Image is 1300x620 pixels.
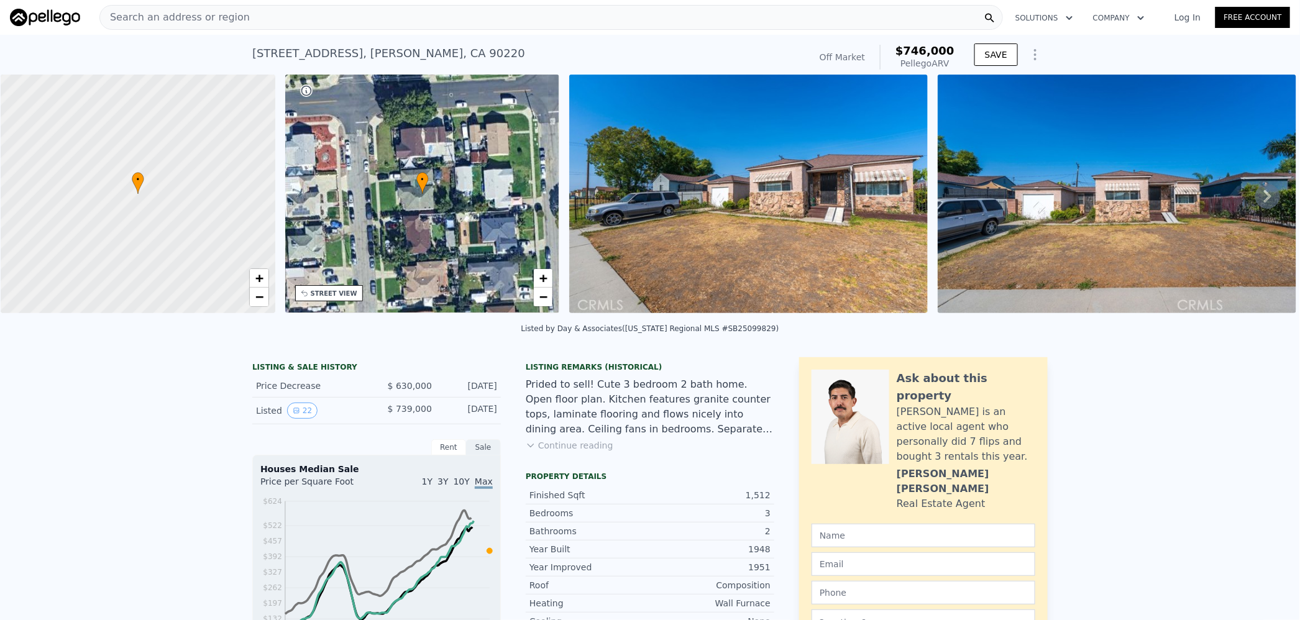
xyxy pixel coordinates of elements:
span: • [416,174,429,185]
div: Houses Median Sale [260,463,493,475]
button: Continue reading [526,439,613,452]
div: Bedrooms [529,507,650,519]
tspan: $392 [263,553,282,562]
div: LISTING & SALE HISTORY [252,362,501,375]
div: Roof [529,579,650,591]
a: Free Account [1215,7,1290,28]
button: Solutions [1005,7,1083,29]
div: Price Decrease [256,380,367,392]
span: 3Y [437,476,448,486]
div: Pellego ARV [895,57,954,70]
div: Listed [256,403,367,419]
div: STREET VIEW [311,289,357,298]
div: Price per Square Foot [260,475,377,495]
a: Zoom out [534,288,552,306]
span: • [132,174,144,185]
div: [PERSON_NAME] is an active local agent who personally did 7 flips and bought 3 rentals this year. [897,404,1035,464]
a: Log In [1160,11,1215,24]
input: Name [812,524,1035,547]
div: Finished Sqft [529,489,650,501]
div: Off Market [820,51,865,63]
span: $746,000 [895,44,954,57]
tspan: $457 [263,537,282,546]
div: • [132,172,144,194]
tspan: $197 [263,599,282,608]
img: Sale: 167274838 Parcel: 48085845 [569,75,928,313]
div: [DATE] [442,403,497,419]
div: Bathrooms [529,525,650,537]
div: Rent [431,439,466,455]
button: Company [1083,7,1155,29]
div: [DATE] [442,380,497,392]
div: Ask about this property [897,370,1035,404]
div: 3 [650,507,771,519]
tspan: $624 [263,497,282,506]
div: [STREET_ADDRESS] , [PERSON_NAME] , CA 90220 [252,45,525,62]
div: Year Improved [529,561,650,573]
button: View historical data [287,403,318,419]
span: − [539,289,547,304]
span: + [539,270,547,286]
div: [PERSON_NAME] [PERSON_NAME] [897,467,1035,496]
span: $ 739,000 [388,404,432,414]
div: 1951 [650,561,771,573]
div: 1948 [650,543,771,555]
img: Pellego [10,9,80,26]
tspan: $522 [263,522,282,531]
input: Email [812,552,1035,576]
button: Show Options [1023,42,1048,67]
button: SAVE [974,43,1018,66]
a: Zoom out [250,288,268,306]
div: Listing Remarks (Historical) [526,362,774,372]
span: 10Y [454,476,470,486]
div: 2 [650,525,771,537]
div: Listed by Day & Associates ([US_STATE] Regional MLS #SB25099829) [521,324,779,333]
div: Prided to sell! Cute 3 bedroom 2 bath home. Open floor plan. Kitchen features granite counter top... [526,377,774,437]
tspan: $327 [263,568,282,577]
span: Search an address or region [100,10,250,25]
div: Year Built [529,543,650,555]
div: Composition [650,579,771,591]
span: Max [475,476,493,489]
div: • [416,172,429,194]
div: 1,512 [650,489,771,501]
a: Zoom in [250,269,268,288]
tspan: $262 [263,584,282,593]
span: + [255,270,263,286]
div: Property details [526,472,774,481]
div: Heating [529,597,650,609]
div: Wall Furnace [650,597,771,609]
span: 1Y [422,476,433,486]
a: Zoom in [534,269,552,288]
div: Real Estate Agent [897,496,986,511]
span: − [255,289,263,304]
img: Sale: 167274838 Parcel: 48085845 [938,75,1296,313]
div: Sale [466,439,501,455]
input: Phone [812,581,1035,604]
span: $ 630,000 [388,381,432,391]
